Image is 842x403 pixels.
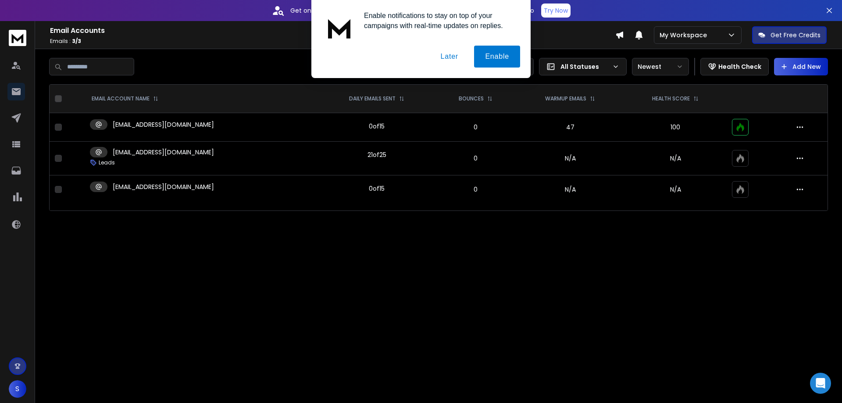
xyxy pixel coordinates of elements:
[357,11,520,31] div: Enable notifications to stay on top of your campaigns with real-time updates on replies.
[9,380,26,398] button: S
[474,46,520,68] button: Enable
[369,184,385,193] div: 0 of 15
[92,95,158,102] div: EMAIL ACCOUNT NAME
[367,150,386,159] div: 21 of 25
[99,159,115,166] p: Leads
[113,120,214,129] p: [EMAIL_ADDRESS][DOMAIN_NAME]
[322,11,357,46] img: notification icon
[516,142,624,175] td: N/A
[545,95,586,102] p: WARMUP EMAILS
[429,46,469,68] button: Later
[810,373,831,394] div: Open Intercom Messenger
[369,122,385,131] div: 0 of 15
[516,175,624,204] td: N/A
[441,154,511,163] p: 0
[349,95,396,102] p: DAILY EMAILS SENT
[113,148,214,157] p: [EMAIL_ADDRESS][DOMAIN_NAME]
[113,182,214,191] p: [EMAIL_ADDRESS][DOMAIN_NAME]
[441,185,511,194] p: 0
[516,113,624,142] td: 47
[441,123,511,132] p: 0
[459,95,484,102] p: BOUNCES
[630,185,721,194] p: N/A
[624,113,727,142] td: 100
[630,154,721,163] p: N/A
[652,95,690,102] p: HEALTH SCORE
